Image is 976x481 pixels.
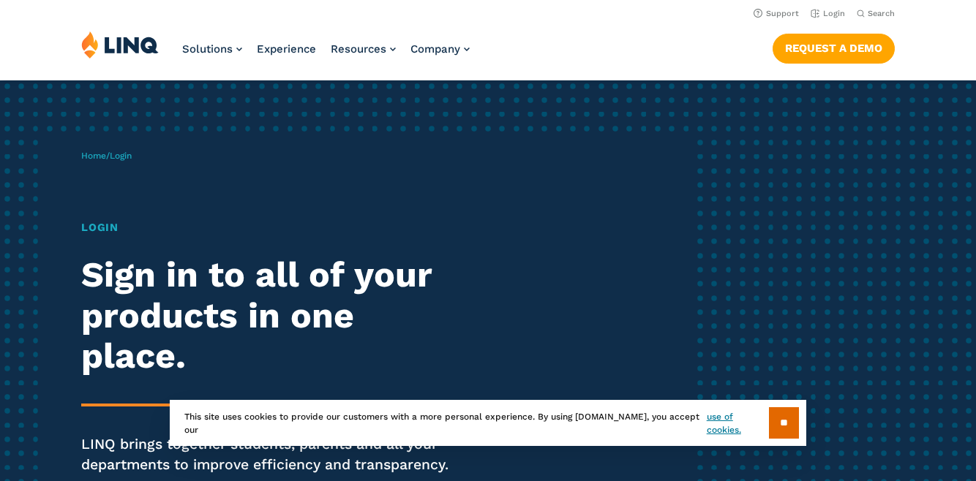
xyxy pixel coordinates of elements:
h2: Sign in to all of your products in one place. [81,254,457,376]
span: Solutions [182,42,233,56]
div: This site uses cookies to provide our customers with a more personal experience. By using [DOMAIN... [170,400,806,446]
nav: Button Navigation [773,31,895,63]
img: LINQ | K‑12 Software [81,31,159,58]
span: Company [410,42,460,56]
nav: Primary Navigation [182,31,470,79]
span: Search [868,9,895,18]
a: Company [410,42,470,56]
a: Support [754,9,799,18]
a: Request a Demo [773,34,895,63]
span: Login [110,151,132,161]
a: use of cookies. [707,410,769,436]
h1: Login [81,219,457,235]
a: Home [81,151,106,161]
a: Login [811,9,845,18]
button: Open Search Bar [857,8,895,19]
span: Resources [331,42,386,56]
span: / [81,151,132,161]
a: Resources [331,42,396,56]
a: Solutions [182,42,242,56]
a: Experience [257,42,316,56]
